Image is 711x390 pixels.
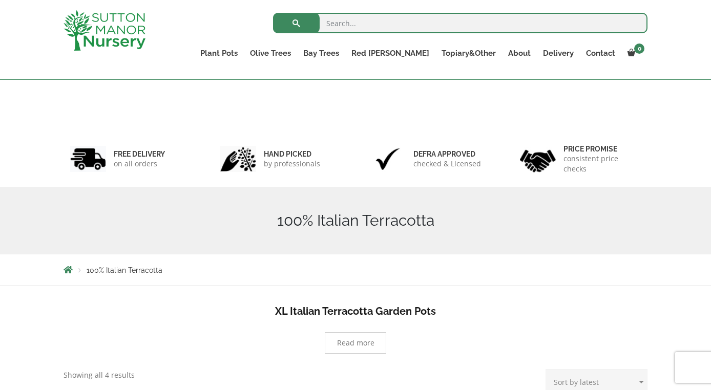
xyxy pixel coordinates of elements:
[64,266,647,274] nav: Breadcrumbs
[621,46,647,60] a: 0
[64,10,145,51] img: logo
[502,46,537,60] a: About
[70,146,106,172] img: 1.jpg
[114,159,165,169] p: on all orders
[275,305,436,317] b: XL Italian Terracotta Garden Pots
[634,44,644,54] span: 0
[435,46,502,60] a: Topiary&Other
[194,46,244,60] a: Plant Pots
[337,339,374,346] span: Read more
[64,211,647,230] h1: 100% Italian Terracotta
[370,146,406,172] img: 3.jpg
[413,149,481,159] h6: Defra approved
[273,13,647,33] input: Search...
[64,369,135,381] p: Showing all 4 results
[297,46,345,60] a: Bay Trees
[537,46,580,60] a: Delivery
[413,159,481,169] p: checked & Licensed
[264,159,320,169] p: by professionals
[520,143,556,175] img: 4.jpg
[580,46,621,60] a: Contact
[87,266,162,274] span: 100% Italian Terracotta
[244,46,297,60] a: Olive Trees
[114,149,165,159] h6: FREE DELIVERY
[264,149,320,159] h6: hand picked
[220,146,256,172] img: 2.jpg
[563,154,641,174] p: consistent price checks
[563,144,641,154] h6: Price promise
[345,46,435,60] a: Red [PERSON_NAME]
